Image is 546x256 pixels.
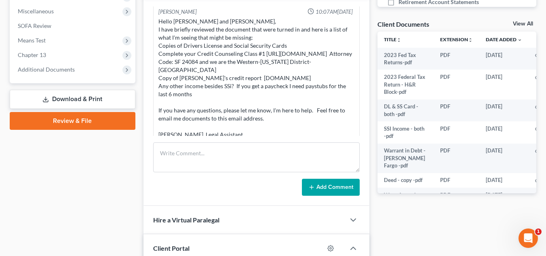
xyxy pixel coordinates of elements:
[479,173,529,188] td: [DATE]
[153,244,190,252] span: Client Portal
[479,48,529,70] td: [DATE]
[377,144,434,173] td: Warrant in Debt - [PERSON_NAME] Fargo -pdf
[479,99,529,122] td: [DATE]
[434,144,479,173] td: PDF
[18,8,54,15] span: Miscellaneous
[434,70,479,99] td: PDF
[377,121,434,144] td: SSI Income - both -pdf
[377,48,434,70] td: 2023 Fed Tax Returns-pdf
[377,188,434,210] td: Wrap Around Deed of Trust-pdf
[396,38,401,42] i: unfold_more
[519,228,538,248] iframe: Intercom live chat
[434,173,479,188] td: PDF
[377,20,429,28] div: Client Documents
[158,8,197,16] div: [PERSON_NAME]
[302,179,360,196] button: Add Comment
[18,66,75,73] span: Additional Documents
[468,38,473,42] i: unfold_more
[517,38,522,42] i: expand_more
[11,19,135,33] a: SOFA Review
[535,228,542,235] span: 1
[377,70,434,99] td: 2023 Federal Tax Return - H&R Block-pdf
[18,37,46,44] span: Means Test
[377,99,434,122] td: DL & SS Card - both -pdf
[377,173,434,188] td: Deed - copy -pdf
[434,99,479,122] td: PDF
[513,21,533,27] a: View All
[479,188,529,210] td: [DATE]
[10,90,135,109] a: Download & Print
[384,36,401,42] a: Titleunfold_more
[479,70,529,99] td: [DATE]
[440,36,473,42] a: Extensionunfold_more
[434,48,479,70] td: PDF
[316,8,353,16] span: 10:07AM[DATE]
[434,188,479,210] td: PDF
[18,51,46,58] span: Chapter 13
[10,112,135,130] a: Review & File
[486,36,522,42] a: Date Added expand_more
[479,144,529,173] td: [DATE]
[434,121,479,144] td: PDF
[18,22,51,29] span: SOFA Review
[479,121,529,144] td: [DATE]
[158,17,354,139] div: Hello [PERSON_NAME] and [PERSON_NAME], I have briefly reviewed the document that were turned in a...
[153,216,219,224] span: Hire a Virtual Paralegal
